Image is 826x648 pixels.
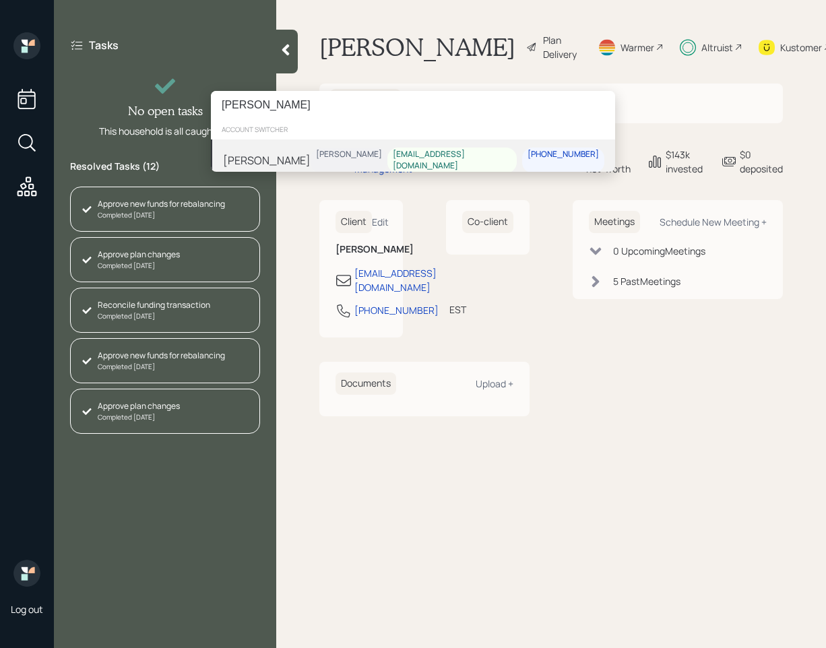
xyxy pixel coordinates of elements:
[211,91,615,119] input: Type a command or search…
[316,149,382,160] div: [PERSON_NAME]
[528,149,599,160] div: [PHONE_NUMBER]
[211,119,615,139] div: account switcher
[393,149,511,172] div: [EMAIL_ADDRESS][DOMAIN_NAME]
[223,152,311,168] div: [PERSON_NAME]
